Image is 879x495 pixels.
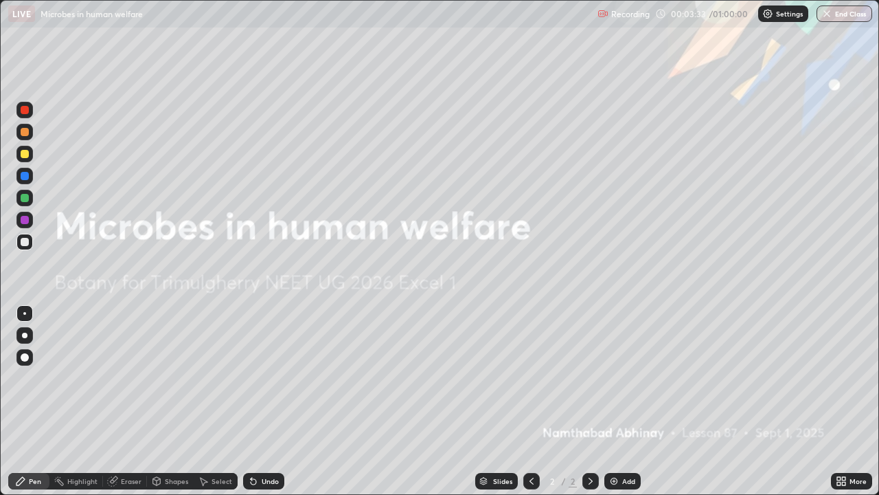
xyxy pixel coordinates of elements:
div: / [562,477,566,485]
button: End Class [817,5,872,22]
div: 2 [545,477,559,485]
div: More [849,478,867,485]
div: Select [212,478,232,485]
div: Undo [262,478,279,485]
div: Slides [493,478,512,485]
div: Add [622,478,635,485]
p: LIVE [12,8,31,19]
div: 2 [569,475,577,487]
div: Highlight [67,478,98,485]
div: Eraser [121,478,141,485]
img: recording.375f2c34.svg [597,8,608,19]
img: end-class-cross [821,8,832,19]
p: Settings [776,10,803,17]
img: add-slide-button [608,476,619,487]
p: Recording [611,9,650,19]
img: class-settings-icons [762,8,773,19]
p: Microbes in human welfare [41,8,143,19]
div: Shapes [165,478,188,485]
div: Pen [29,478,41,485]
